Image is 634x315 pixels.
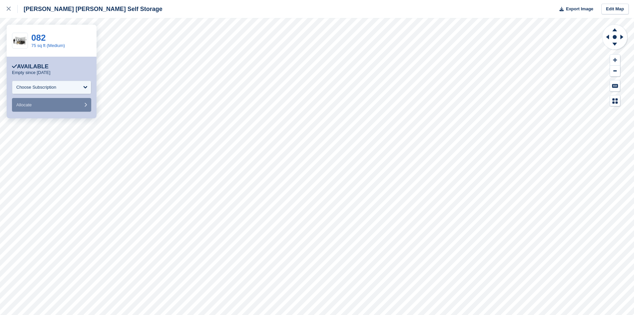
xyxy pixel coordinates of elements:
[12,35,28,47] img: 75-sqft-unit.jpg
[12,70,50,75] p: Empty since [DATE]
[31,43,65,48] a: 75 sq ft (Medium)
[610,80,620,91] button: Keyboard Shortcuts
[12,98,91,112] button: Allocate
[12,63,49,70] div: Available
[31,33,46,43] a: 082
[18,5,162,13] div: [PERSON_NAME] [PERSON_NAME] Self Storage
[610,66,620,77] button: Zoom Out
[610,95,620,106] button: Map Legend
[566,6,593,12] span: Export Image
[610,55,620,66] button: Zoom In
[601,4,629,15] a: Edit Map
[555,4,593,15] button: Export Image
[16,84,56,91] div: Choose Subscription
[16,102,32,107] span: Allocate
